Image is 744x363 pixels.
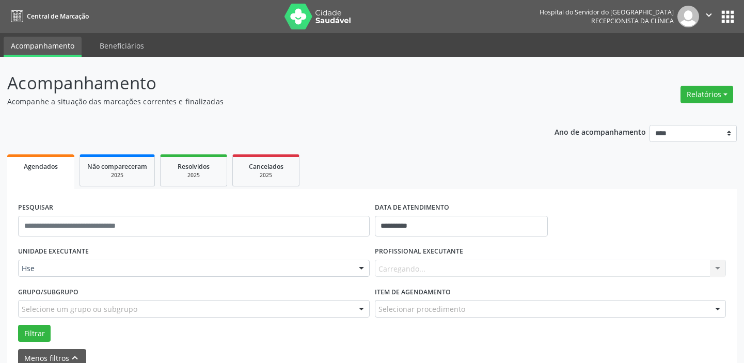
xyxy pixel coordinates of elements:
span: Recepcionista da clínica [591,17,674,25]
label: Item de agendamento [375,284,451,300]
span: Central de Marcação [27,12,89,21]
label: PESQUISAR [18,200,53,216]
div: 2025 [240,171,292,179]
span: Selecionar procedimento [378,304,465,314]
i:  [703,9,715,21]
div: 2025 [168,171,219,179]
a: Acompanhamento [4,37,82,57]
label: Grupo/Subgrupo [18,284,78,300]
div: Hospital do Servidor do [GEOGRAPHIC_DATA] [540,8,674,17]
label: PROFISSIONAL EXECUTANTE [375,244,463,260]
label: DATA DE ATENDIMENTO [375,200,449,216]
button: apps [719,8,737,26]
button:  [699,6,719,27]
span: Agendados [24,162,58,171]
a: Beneficiários [92,37,151,55]
p: Acompanhe a situação das marcações correntes e finalizadas [7,96,518,107]
span: Cancelados [249,162,283,171]
button: Filtrar [18,325,51,342]
span: Hse [22,263,349,274]
p: Ano de acompanhamento [555,125,646,138]
div: 2025 [87,171,147,179]
p: Acompanhamento [7,70,518,96]
span: Não compareceram [87,162,147,171]
button: Relatórios [680,86,733,103]
label: UNIDADE EXECUTANTE [18,244,89,260]
a: Central de Marcação [7,8,89,25]
span: Resolvidos [178,162,210,171]
img: img [677,6,699,27]
span: Selecione um grupo ou subgrupo [22,304,137,314]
